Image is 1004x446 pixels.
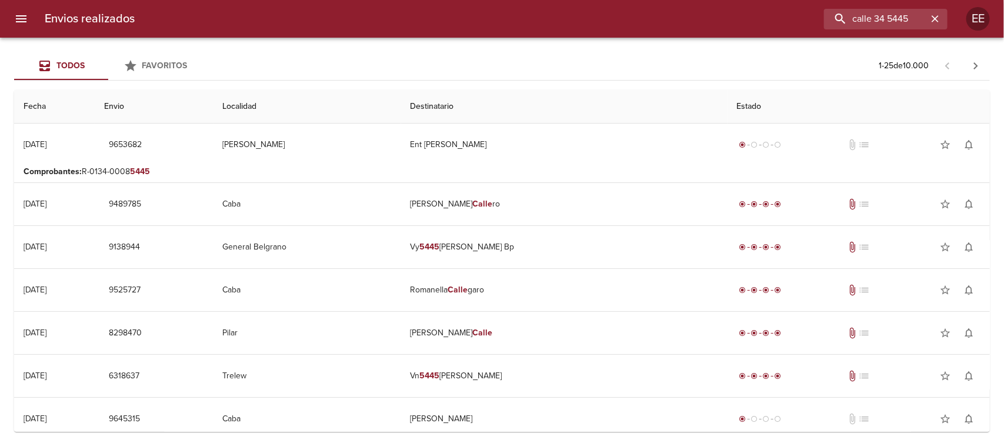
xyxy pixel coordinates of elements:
span: radio_button_checked [775,244,782,251]
th: Localidad [214,90,401,124]
span: radio_button_checked [775,329,782,337]
span: notifications_none [963,139,975,151]
td: Pilar [214,312,401,354]
span: Tiene documentos adjuntos [847,327,859,339]
p: R-0134-0008 [24,166,980,178]
span: radio_button_checked [763,287,770,294]
span: radio_button_checked [775,372,782,380]
td: Caba [214,269,401,311]
td: Trelew [214,355,401,397]
button: 9489785 [104,194,146,215]
span: notifications_none [963,413,975,425]
span: 9489785 [109,197,141,212]
input: buscar [824,9,928,29]
span: No tiene pedido asociado [859,327,870,339]
span: radio_button_unchecked [751,141,758,148]
button: Agregar a favoritos [933,278,957,302]
span: notifications_none [963,241,975,253]
em: 5445 [420,371,440,381]
span: No tiene pedido asociado [859,139,870,151]
td: Vy [PERSON_NAME] Bp [401,226,728,268]
div: Generado [737,139,784,151]
span: star_border [939,413,951,425]
th: Fecha [14,90,95,124]
span: star_border [939,241,951,253]
span: notifications_none [963,284,975,296]
span: Tiene documentos adjuntos [847,370,859,382]
div: [DATE] [24,139,46,149]
span: radio_button_checked [739,372,746,380]
span: Tiene documentos adjuntos [847,284,859,296]
span: notifications_none [963,198,975,210]
span: Todos [56,61,85,71]
div: Abrir información de usuario [966,7,990,31]
span: No tiene pedido asociado [859,241,870,253]
td: Vn [PERSON_NAME] [401,355,728,397]
div: [DATE] [24,242,46,252]
button: 9653682 [104,134,146,156]
em: Calle [472,199,492,209]
span: star_border [939,139,951,151]
div: [DATE] [24,199,46,209]
span: 9653682 [109,138,142,152]
span: radio_button_unchecked [763,415,770,422]
div: Generado [737,413,784,425]
span: radio_button_checked [739,141,746,148]
th: Destinatario [401,90,728,124]
span: radio_button_checked [739,415,746,422]
span: Tiene documentos adjuntos [847,241,859,253]
span: No tiene pedido asociado [859,413,870,425]
span: 6318637 [109,369,139,384]
span: radio_button_checked [751,372,758,380]
span: radio_button_unchecked [763,141,770,148]
span: 9645315 [109,412,140,427]
span: radio_button_checked [775,287,782,294]
div: Entregado [737,327,784,339]
span: radio_button_checked [763,244,770,251]
h6: Envios realizados [45,9,135,28]
span: radio_button_checked [775,201,782,208]
span: Pagina siguiente [962,52,990,80]
button: Agregar a favoritos [933,192,957,216]
span: Pagina anterior [933,59,962,71]
div: [DATE] [24,371,46,381]
span: star_border [939,198,951,210]
div: [DATE] [24,328,46,338]
button: 6318637 [104,365,144,387]
button: Activar notificaciones [957,235,980,259]
span: radio_button_checked [763,372,770,380]
span: star_border [939,370,951,382]
button: Agregar a favoritos [933,364,957,388]
span: No tiene pedido asociado [859,198,870,210]
span: radio_button_checked [751,201,758,208]
span: notifications_none [963,327,975,339]
span: radio_button_checked [763,329,770,337]
div: Entregado [737,370,784,382]
span: No tiene pedido asociado [859,284,870,296]
button: Agregar a favoritos [933,133,957,157]
td: General Belgrano [214,226,401,268]
span: radio_button_checked [751,329,758,337]
button: Activar notificaciones [957,192,980,216]
div: Entregado [737,241,784,253]
span: radio_button_checked [751,244,758,251]
span: notifications_none [963,370,975,382]
div: Tabs Envios [14,52,202,80]
span: radio_button_checked [739,244,746,251]
div: EE [966,7,990,31]
span: No tiene documentos adjuntos [847,413,859,425]
button: Agregar a favoritos [933,321,957,345]
button: 8298470 [104,322,146,344]
em: Calle [448,285,468,295]
td: Caba [214,183,401,225]
div: [DATE] [24,285,46,295]
button: 9525727 [104,279,145,301]
button: Activar notificaciones [957,321,980,345]
span: radio_button_checked [763,201,770,208]
button: 9138944 [104,237,145,258]
td: [PERSON_NAME] ro [401,183,728,225]
p: 1 - 25 de 10.000 [879,60,929,72]
em: 5445 [130,167,150,177]
span: star_border [939,327,951,339]
b: Comprobantes : [24,167,82,177]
